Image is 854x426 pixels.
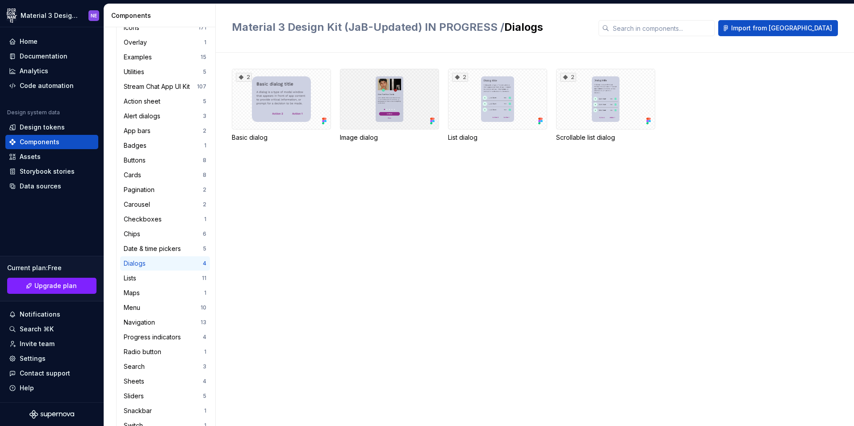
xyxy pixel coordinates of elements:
button: Import from [GEOGRAPHIC_DATA] [718,20,838,36]
div: 2 [236,73,252,82]
div: 1 [204,216,206,223]
div: 3 [203,113,206,120]
svg: Supernova Logo [29,410,74,419]
a: Storybook stories [5,164,98,179]
div: Storybook stories [20,167,75,176]
div: Menu [124,303,144,312]
div: Design system data [7,109,60,116]
div: 8 [203,157,206,164]
button: Help [5,381,98,395]
a: Cards8 [120,168,210,182]
div: Snackbar [124,406,155,415]
div: Current plan : Free [7,263,96,272]
div: 107 [197,83,206,90]
div: 2 [203,127,206,134]
span: Import from [GEOGRAPHIC_DATA] [731,24,832,33]
div: Home [20,37,38,46]
div: NE [91,12,97,19]
div: 4 [203,334,206,341]
div: Navigation [124,318,159,327]
a: Design tokens [5,120,98,134]
div: Code automation [20,81,74,90]
div: [PERSON_NAME] [6,10,17,21]
a: Checkboxes1 [120,212,210,226]
a: Menu10 [120,301,210,315]
a: Date & time pickers5 [120,242,210,256]
a: Components [5,135,98,149]
div: Documentation [20,52,67,61]
div: 6 [203,230,206,238]
div: Progress indicators [124,333,184,342]
div: Badges [124,141,150,150]
a: Sheets4 [120,374,210,388]
div: Icons [124,23,143,32]
div: Basic dialog [232,133,331,142]
div: Components [20,138,59,146]
a: Pagination2 [120,183,210,197]
input: Search in components... [609,20,715,36]
div: Material 3 Design Kit (JaB-Updated) [21,11,78,20]
a: Invite team [5,337,98,351]
div: Components [111,11,212,20]
div: 2List dialog [448,69,547,142]
a: Alert dialogs3 [120,109,210,123]
div: App bars [124,126,154,135]
div: Search [124,362,148,371]
div: Stream Chat App UI Kit [124,82,193,91]
div: 2Basic dialog [232,69,331,142]
div: Contact support [20,369,70,378]
button: Notifications [5,307,98,322]
div: Cards [124,171,145,180]
div: Image dialog [340,133,439,142]
div: Pagination [124,185,158,194]
div: 171 [198,24,206,31]
div: Chips [124,230,144,238]
a: Overlay1 [120,35,210,50]
div: Overlay [124,38,151,47]
h2: Dialogs [232,20,588,34]
span: Material 3 Design Kit (JaB-Updated) IN PROGRESS / [232,21,504,33]
div: 4 [203,378,206,385]
div: Assets [20,152,41,161]
a: Sliders5 [120,389,210,403]
a: Utilities5 [120,65,210,79]
div: 5 [203,68,206,75]
div: 10 [201,304,206,311]
div: Data sources [20,182,61,191]
div: Invite team [20,339,54,348]
div: Date & time pickers [124,244,184,253]
a: Code automation [5,79,98,93]
div: 2 [560,73,576,82]
a: Buttons8 [120,153,210,167]
div: Examples [124,53,155,62]
div: Sheets [124,377,148,386]
div: Lists [124,274,140,283]
div: Dialogs [124,259,149,268]
a: Badges1 [120,138,210,153]
div: Image dialog [340,69,439,142]
a: Settings [5,351,98,366]
div: Design tokens [20,123,65,132]
div: Radio button [124,347,165,356]
div: Carousel [124,200,154,209]
div: 1 [204,407,206,414]
div: 5 [203,98,206,105]
div: 2 [452,73,468,82]
a: Lists11 [120,271,210,285]
button: [PERSON_NAME]Material 3 Design Kit (JaB-Updated)NE [2,6,102,25]
div: 11 [202,275,206,282]
a: Documentation [5,49,98,63]
div: 5 [203,393,206,400]
a: Data sources [5,179,98,193]
div: 2Scrollable list dialog [556,69,655,142]
div: 5 [203,245,206,252]
div: Notifications [20,310,60,319]
a: Analytics [5,64,98,78]
span: Upgrade plan [34,281,77,290]
div: Utilities [124,67,148,76]
div: Action sheet [124,97,164,106]
a: App bars2 [120,124,210,138]
a: Progress indicators4 [120,330,210,344]
div: Scrollable list dialog [556,133,655,142]
a: Search3 [120,359,210,374]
